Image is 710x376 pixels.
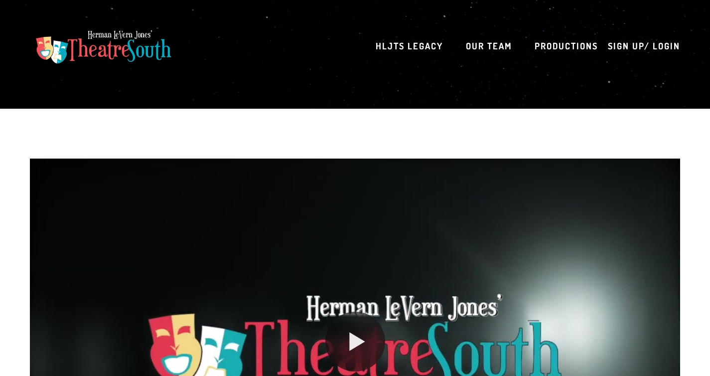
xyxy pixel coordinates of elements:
[30,22,177,69] img: TheatreSouth
[608,36,680,56] a: Sign up/ Login
[376,36,443,56] a: HLJTS Legacy
[535,36,598,56] a: Productions
[466,36,512,56] a: Our Team
[325,312,385,372] button: Play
